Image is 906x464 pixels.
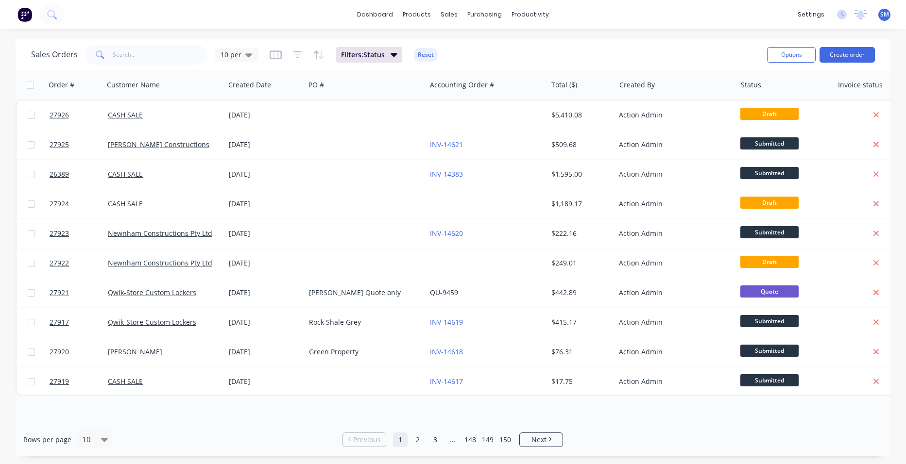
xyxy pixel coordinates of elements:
[551,317,608,327] div: $415.17
[436,7,462,22] div: sales
[880,10,889,19] span: SM
[430,347,463,356] a: INV-14618
[229,110,301,120] div: [DATE]
[229,258,301,268] div: [DATE]
[619,169,727,179] div: Action Admin
[551,80,577,90] div: Total ($)
[430,377,463,386] a: INV-14617
[50,110,69,120] span: 27926
[353,435,381,445] span: Previous
[50,229,69,238] span: 27923
[445,432,460,447] a: Jump forward
[551,110,608,120] div: $5,410.08
[229,199,301,209] div: [DATE]
[430,169,463,179] a: INV-14383
[551,347,608,357] div: $76.31
[740,285,799,298] span: Quote
[551,169,608,179] div: $1,595.00
[229,169,301,179] div: [DATE]
[31,50,78,59] h1: Sales Orders
[108,110,143,119] a: CASH SALE
[336,47,402,63] button: Filters:Status
[480,432,495,447] a: Page 149
[619,347,727,357] div: Action Admin
[108,140,209,149] a: [PERSON_NAME] Constructions
[50,258,69,268] span: 27922
[228,80,271,90] div: Created Date
[430,288,458,297] a: QU-9459
[398,7,436,22] div: products
[113,45,207,65] input: Search...
[108,229,212,238] a: Newnham Constructions Pty Ltd
[229,229,301,238] div: [DATE]
[740,345,799,357] span: Submitted
[50,219,108,248] a: 27923
[740,374,799,386] span: Submitted
[740,226,799,238] span: Submitted
[619,377,727,386] div: Action Admin
[740,256,799,268] span: Draft
[221,50,241,60] span: 10 per
[108,258,212,267] a: Newnham Constructions Pty Ltd
[619,288,727,298] div: Action Admin
[50,337,108,366] a: 27920
[108,288,196,297] a: Qwik-Store Custom Lockers
[50,278,108,307] a: 27921
[740,315,799,327] span: Submitted
[551,258,608,268] div: $249.01
[520,435,563,445] a: Next page
[50,189,108,218] a: 27924
[551,199,608,209] div: $1,189.17
[343,435,386,445] a: Previous page
[341,50,385,60] span: Filters: Status
[838,80,883,90] div: Invoice status
[23,435,71,445] span: Rows per page
[767,47,816,63] button: Options
[793,7,829,22] div: settings
[339,432,567,447] ul: Pagination
[393,432,408,447] a: Page 1 is your current page
[309,288,417,298] div: [PERSON_NAME] Quote only
[740,108,799,120] span: Draft
[619,258,727,268] div: Action Admin
[50,249,108,278] a: 27922
[309,347,417,357] div: Green Property
[740,167,799,179] span: Submitted
[430,80,494,90] div: Accounting Order #
[619,199,727,209] div: Action Admin
[414,48,438,62] button: Reset
[50,317,69,327] span: 27917
[50,199,69,209] span: 27924
[462,7,507,22] div: purchasing
[619,229,727,238] div: Action Admin
[430,229,463,238] a: INV-14620
[308,80,324,90] div: PO #
[551,377,608,386] div: $17.75
[50,160,108,189] a: 26389
[50,140,69,149] span: 27925
[619,80,655,90] div: Created By
[531,435,547,445] span: Next
[428,432,443,447] a: Page 3
[551,140,608,149] div: $509.68
[108,169,143,179] a: CASH SALE
[352,7,398,22] a: dashboard
[17,7,32,22] img: Factory
[229,347,301,357] div: [DATE]
[551,288,608,298] div: $442.89
[50,130,108,159] a: 27925
[49,80,74,90] div: Order #
[551,229,608,238] div: $222.16
[50,367,108,396] a: 27919
[463,432,478,447] a: Page 148
[107,80,160,90] div: Customer Name
[507,7,554,22] div: productivity
[229,317,301,327] div: [DATE]
[108,347,162,356] a: [PERSON_NAME]
[498,432,513,447] a: Page 150
[50,100,108,130] a: 27926
[229,288,301,298] div: [DATE]
[50,288,69,298] span: 27921
[50,377,69,386] span: 27919
[229,377,301,386] div: [DATE]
